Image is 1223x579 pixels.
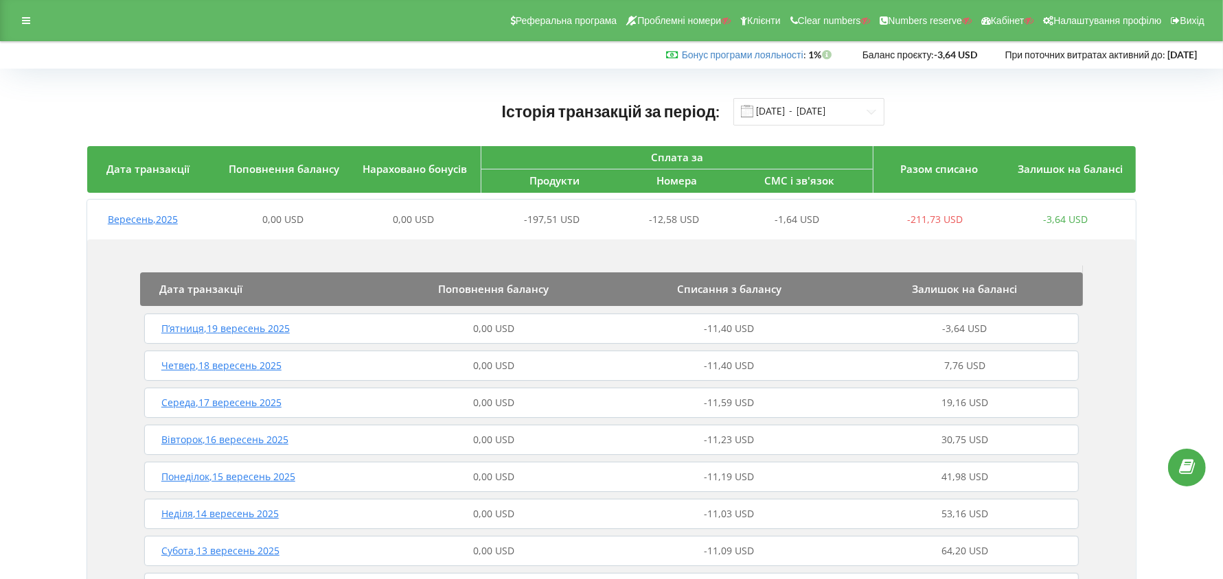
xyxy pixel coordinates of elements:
span: Залишок на балансі [913,282,1018,296]
span: П’ятниця , 19 вересень 2025 [161,322,290,335]
span: -211,73 USD [908,213,963,226]
span: 0,00 USD [393,213,434,226]
span: -11,19 USD [704,470,754,483]
span: 0,00 USD [473,544,514,557]
span: Понеділок , 15 вересень 2025 [161,470,295,483]
span: -11,09 USD [704,544,754,557]
span: Середа , 17 вересень 2025 [161,396,282,409]
span: 41,98 USD [941,470,988,483]
span: Проблемні номери [637,15,721,26]
span: СМС і зв'язок [764,174,834,187]
span: Реферальна програма [516,15,617,26]
span: -3,64 USD [1044,213,1088,226]
span: -12,58 USD [650,213,700,226]
span: Поповнення балансу [438,282,549,296]
span: Вівторок , 16 вересень 2025 [161,433,288,446]
span: -3,64 USD [942,322,987,335]
span: 53,16 USD [941,507,988,520]
strong: [DATE] [1167,49,1197,60]
span: Баланс проєкту: [862,49,935,60]
span: -11,59 USD [704,396,754,409]
span: 19,16 USD [941,396,988,409]
span: Нараховано бонусів [363,162,467,176]
span: -197,51 USD [524,213,580,226]
span: Налаштування профілю [1053,15,1161,26]
strong: -3,64 USD [935,49,978,60]
span: Клієнти [747,15,781,26]
span: 0,00 USD [473,322,514,335]
span: Номера [656,174,697,187]
span: -11,40 USD [704,322,754,335]
span: 0,00 USD [473,433,514,446]
span: -11,23 USD [704,433,754,446]
span: Дата транзакції [106,162,190,176]
span: 0,00 USD [473,359,514,372]
span: 64,20 USD [941,544,988,557]
a: Бонус програми лояльності [682,49,803,60]
span: 0,00 USD [262,213,304,226]
span: Вересень , 2025 [108,213,178,226]
span: -11,03 USD [704,507,754,520]
span: Субота , 13 вересень 2025 [161,544,279,557]
span: Залишок на балансі [1018,162,1123,176]
span: Дата транзакції [159,282,242,296]
span: -11,40 USD [704,359,754,372]
span: Сплата за [651,150,703,164]
span: 0,00 USD [473,396,514,409]
span: Списання з балансу [677,282,781,296]
strong: 1% [808,49,835,60]
span: Поповнення балансу [229,162,339,176]
span: 0,00 USD [473,507,514,520]
span: Разом списано [900,162,978,176]
span: Історія транзакцій за період: [502,102,720,121]
span: Numbers reserve [889,15,962,26]
span: Вихід [1180,15,1204,26]
span: Кабінет [991,15,1025,26]
span: -1,64 USD [775,213,819,226]
span: Clear numbers [798,15,861,26]
span: При поточних витратах активний до: [1005,49,1165,60]
span: 7,76 USD [944,359,985,372]
span: Неділя , 14 вересень 2025 [161,507,279,520]
span: 30,75 USD [941,433,988,446]
span: Четвер , 18 вересень 2025 [161,359,282,372]
span: : [682,49,806,60]
span: 0,00 USD [473,470,514,483]
span: Продукти [529,174,580,187]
